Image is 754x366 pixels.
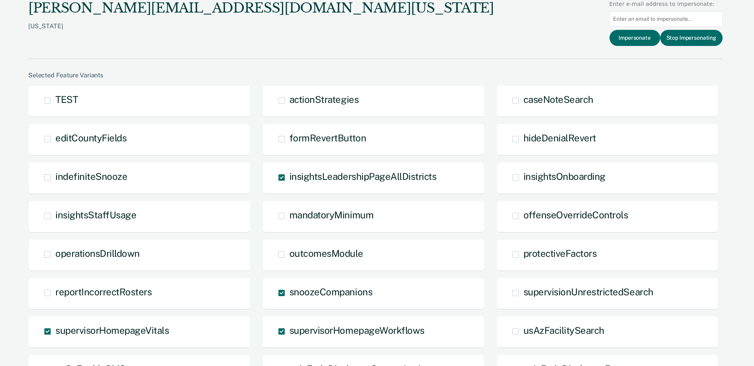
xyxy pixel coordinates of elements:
[289,209,373,220] span: mandatoryMinimum
[55,132,126,143] span: editCountyFields
[523,248,597,259] span: protectiveFactors
[28,22,494,42] div: [US_STATE]
[55,209,136,220] span: insightsStaffUsage
[523,286,653,297] span: supervisionUnrestrictedSearch
[55,171,127,182] span: indefiniteSnooze
[609,11,723,27] input: Enter an email to impersonate...
[609,30,660,46] button: Impersonate
[289,248,363,259] span: outcomesModule
[523,209,628,220] span: offenseOverrideControls
[289,171,437,182] span: insightsLeadershipPageAllDistricts
[55,325,169,336] span: supervisorHomepageVitals
[523,325,604,336] span: usAzFacilitySearch
[289,132,366,143] span: formRevertButton
[523,171,606,182] span: insightsOnboarding
[289,286,372,297] span: snoozeCompanions
[289,94,359,105] span: actionStrategies
[55,94,78,105] span: TEST
[289,325,425,336] span: supervisorHomepageWorkflows
[523,132,596,143] span: hideDenialRevert
[55,286,152,297] span: reportIncorrectRosters
[523,94,593,105] span: caseNoteSearch
[28,71,723,79] div: Selected Feature Variants
[55,248,140,259] span: operationsDrilldown
[660,30,723,46] button: Stop Impersonating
